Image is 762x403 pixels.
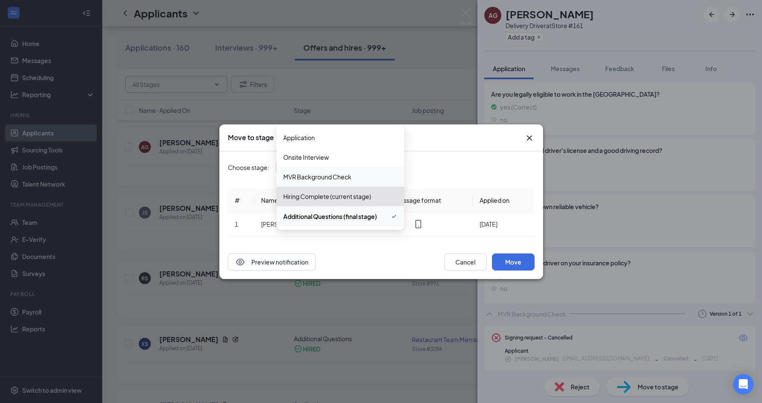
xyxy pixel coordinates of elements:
button: Move [492,253,535,271]
th: # [228,189,254,212]
span: Hiring Complete (current stage) [283,192,371,201]
th: Applied on [473,189,534,212]
th: Message format [388,189,473,212]
td: [DATE] [473,212,534,236]
button: Close [524,133,535,143]
span: Additional Questions (final stage) [283,212,377,221]
span: Onsite Interview [283,153,329,162]
button: Cancel [444,253,487,271]
span: Application [283,133,315,142]
svg: MobileSms [413,219,423,229]
div: Open Intercom Messenger [733,374,753,394]
button: EyePreview notification [228,253,316,271]
span: Choose stage: [228,163,269,172]
svg: Checkmark [391,211,397,222]
span: MVR Background Check [283,172,351,181]
td: [PERSON_NAME] [254,212,342,236]
th: Name [254,189,342,212]
svg: Cross [524,133,535,143]
span: 1 [235,220,238,228]
svg: Eye [235,257,245,267]
h3: Move to stage [228,133,274,142]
